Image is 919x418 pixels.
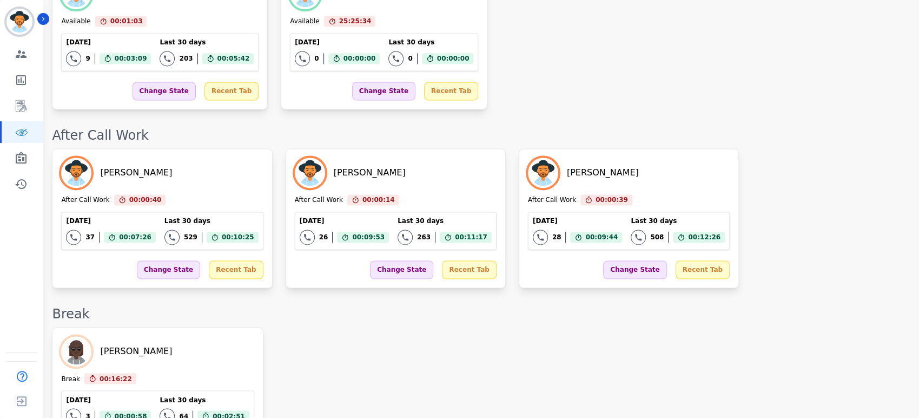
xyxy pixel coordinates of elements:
div: [PERSON_NAME] [100,166,172,179]
span: 00:00:00 [437,53,470,64]
div: [PERSON_NAME] [334,166,406,179]
div: [DATE] [66,395,151,404]
div: 263 [417,233,431,241]
img: Avatar [61,336,91,367]
div: [PERSON_NAME] [100,345,172,358]
div: 508 [650,233,664,241]
div: Recent Tab [209,260,263,279]
div: [DATE] [66,217,155,225]
div: Change State [370,260,433,279]
div: Change State [133,82,196,100]
span: 00:01:03 [110,16,143,27]
div: After Call Work [528,195,576,205]
span: 00:05:42 [217,53,250,64]
span: 00:09:44 [585,232,618,243]
div: Recent Tab [442,260,496,279]
div: 529 [184,233,197,241]
span: 00:10:25 [222,232,254,243]
div: Break [61,374,80,384]
div: 0 [314,54,319,63]
img: Bordered avatar [6,9,32,35]
div: Last 30 days [164,217,259,225]
div: After Call Work [295,195,343,205]
div: After Call Work [52,127,908,144]
img: Avatar [295,158,325,188]
span: 00:03:09 [115,53,147,64]
div: Last 30 days [160,395,249,404]
div: 0 [408,54,412,63]
div: 9 [85,54,90,63]
div: Last 30 days [398,217,492,225]
div: [DATE] [66,38,151,47]
span: 00:00:40 [129,194,162,205]
div: Recent Tab [424,82,478,100]
div: Change State [603,260,666,279]
div: Last 30 days [631,217,725,225]
div: [DATE] [533,217,622,225]
span: 00:00:39 [596,194,628,205]
span: 00:16:22 [100,373,132,384]
span: 25:25:34 [339,16,372,27]
span: 00:00:00 [343,53,376,64]
div: 26 [319,233,328,241]
div: 203 [179,54,193,63]
div: Change State [352,82,415,100]
div: Change State [137,260,200,279]
span: 00:12:26 [688,232,720,243]
div: [DATE] [300,217,389,225]
div: Break [52,305,908,323]
img: Avatar [61,158,91,188]
div: 37 [85,233,95,241]
span: 00:07:26 [119,232,151,243]
div: Last 30 days [388,38,473,47]
div: 28 [552,233,561,241]
div: Recent Tab [204,82,259,100]
span: 00:11:17 [455,232,487,243]
div: Available [290,17,319,27]
div: Available [61,17,90,27]
div: After Call Work [61,195,109,205]
span: 00:00:14 [362,194,395,205]
div: Recent Tab [676,260,730,279]
div: [DATE] [295,38,380,47]
div: Last 30 days [160,38,254,47]
div: [PERSON_NAME] [567,166,639,179]
img: Avatar [528,158,558,188]
span: 00:09:53 [352,232,385,243]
